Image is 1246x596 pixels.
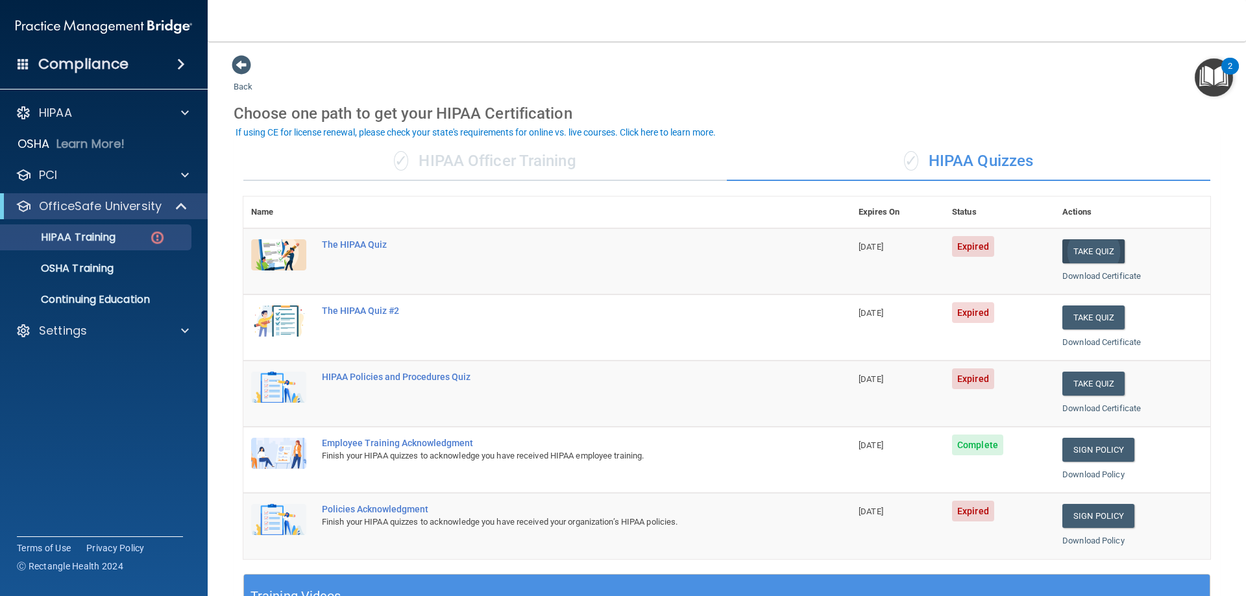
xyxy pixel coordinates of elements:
p: PCI [39,167,57,183]
div: Employee Training Acknowledgment [322,438,786,448]
div: HIPAA Policies and Procedures Quiz [322,372,786,382]
img: danger-circle.6113f641.png [149,230,165,246]
a: OfficeSafe University [16,198,188,214]
div: The HIPAA Quiz #2 [322,305,786,316]
a: Download Policy [1062,470,1125,479]
a: Download Certificate [1062,337,1141,347]
p: Settings [39,323,87,339]
span: ✓ [394,151,408,171]
a: HIPAA [16,105,189,121]
button: Open Resource Center, 2 new notifications [1195,58,1233,97]
button: Take Quiz [1062,305,1125,329]
p: HIPAA [39,105,72,121]
img: PMB logo [16,14,192,40]
p: Continuing Education [8,293,186,306]
th: Actions [1055,197,1210,228]
div: HIPAA Officer Training [243,142,727,181]
a: Download Certificate [1062,271,1141,281]
span: Expired [952,501,994,521]
th: Status [944,197,1055,228]
a: Sign Policy [1062,438,1134,462]
span: ✓ [904,151,918,171]
div: HIPAA Quizzes [727,142,1210,181]
span: Expired [952,302,994,323]
div: 2 [1228,66,1232,83]
p: HIPAA Training [8,231,116,244]
div: If using CE for license renewal, please check your state's requirements for online vs. live cours... [236,128,716,137]
span: Ⓒ Rectangle Health 2024 [17,560,123,573]
p: OSHA Training [8,262,114,275]
button: Take Quiz [1062,372,1125,396]
div: Finish your HIPAA quizzes to acknowledge you have received your organization’s HIPAA policies. [322,514,786,530]
p: Learn More! [56,136,125,152]
span: Expired [952,368,994,389]
h4: Compliance [38,55,128,73]
div: The HIPAA Quiz [322,239,786,250]
a: Settings [16,323,189,339]
span: Complete [952,435,1003,455]
p: OfficeSafe University [39,198,162,214]
div: Policies Acknowledgment [322,504,786,514]
a: Back [234,66,252,91]
p: OSHA [18,136,50,152]
th: Expires On [851,197,944,228]
div: Choose one path to get your HIPAA Certification [234,95,1220,132]
span: [DATE] [859,242,883,252]
a: Sign Policy [1062,504,1134,528]
span: [DATE] [859,374,883,384]
span: [DATE] [859,440,883,450]
th: Name [243,197,314,228]
span: Expired [952,236,994,257]
button: Take Quiz [1062,239,1125,263]
a: PCI [16,167,189,183]
div: Finish your HIPAA quizzes to acknowledge you have received HIPAA employee training. [322,448,786,464]
a: Download Policy [1062,536,1125,545]
a: Download Certificate [1062,403,1141,413]
a: Privacy Policy [86,542,145,554]
span: [DATE] [859,308,883,318]
a: Terms of Use [17,542,71,554]
span: [DATE] [859,507,883,516]
button: If using CE for license renewal, please check your state's requirements for online vs. live cours... [234,126,718,139]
